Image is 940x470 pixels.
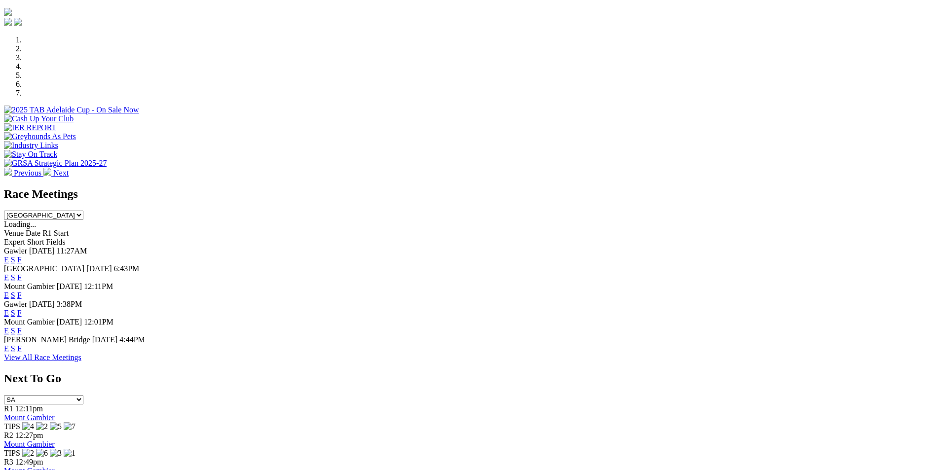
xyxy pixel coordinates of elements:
[29,300,55,308] span: [DATE]
[17,326,22,335] a: F
[11,273,15,282] a: S
[4,282,55,290] span: Mount Gambier
[43,168,51,176] img: chevron-right-pager-white.svg
[29,247,55,255] span: [DATE]
[4,422,20,431] span: TIPS
[36,449,48,458] img: 6
[11,326,15,335] a: S
[4,318,55,326] span: Mount Gambier
[114,264,140,273] span: 6:43PM
[53,169,69,177] span: Next
[4,300,27,308] span: Gawler
[4,8,12,16] img: logo-grsa-white.png
[4,255,9,264] a: E
[4,353,81,362] a: View All Race Meetings
[4,458,13,466] span: R3
[4,291,9,299] a: E
[17,273,22,282] a: F
[22,422,34,431] img: 4
[4,309,9,317] a: E
[4,326,9,335] a: E
[4,168,12,176] img: chevron-left-pager-white.svg
[4,169,43,177] a: Previous
[46,238,65,246] span: Fields
[4,132,76,141] img: Greyhounds As Pets
[86,264,112,273] span: [DATE]
[4,238,25,246] span: Expert
[4,106,139,114] img: 2025 TAB Adelaide Cup - On Sale Now
[42,229,69,237] span: R1 Start
[4,141,58,150] img: Industry Links
[4,372,936,385] h2: Next To Go
[14,18,22,26] img: twitter.svg
[4,18,12,26] img: facebook.svg
[57,282,82,290] span: [DATE]
[4,344,9,353] a: E
[64,422,75,431] img: 7
[36,422,48,431] img: 2
[4,247,27,255] span: Gawler
[11,309,15,317] a: S
[92,335,118,344] span: [DATE]
[4,335,90,344] span: [PERSON_NAME] Bridge
[4,404,13,413] span: R1
[4,273,9,282] a: E
[57,318,82,326] span: [DATE]
[17,309,22,317] a: F
[4,114,74,123] img: Cash Up Your Club
[11,291,15,299] a: S
[4,440,55,448] a: Mount Gambier
[4,150,57,159] img: Stay On Track
[15,458,43,466] span: 12:49pm
[17,255,22,264] a: F
[11,255,15,264] a: S
[4,123,56,132] img: IER REPORT
[57,247,87,255] span: 11:27AM
[15,404,43,413] span: 12:11pm
[26,229,40,237] span: Date
[50,449,62,458] img: 3
[4,431,13,439] span: R2
[15,431,43,439] span: 12:27pm
[64,449,75,458] img: 1
[4,187,936,201] h2: Race Meetings
[17,344,22,353] a: F
[119,335,145,344] span: 4:44PM
[11,344,15,353] a: S
[4,159,107,168] img: GRSA Strategic Plan 2025-27
[4,229,24,237] span: Venue
[22,449,34,458] img: 2
[17,291,22,299] a: F
[4,449,20,457] span: TIPS
[27,238,44,246] span: Short
[43,169,69,177] a: Next
[4,413,55,422] a: Mount Gambier
[84,318,113,326] span: 12:01PM
[50,422,62,431] img: 5
[57,300,82,308] span: 3:38PM
[4,220,36,228] span: Loading...
[14,169,41,177] span: Previous
[4,264,84,273] span: [GEOGRAPHIC_DATA]
[84,282,113,290] span: 12:11PM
